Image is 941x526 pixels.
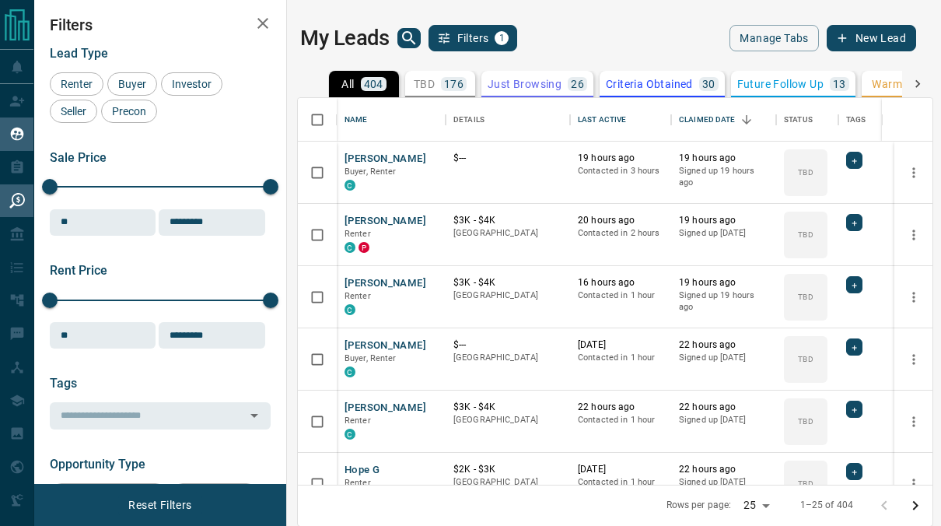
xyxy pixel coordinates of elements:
[345,304,355,315] div: condos.ca
[578,214,663,227] p: 20 hours ago
[496,33,507,44] span: 1
[50,72,103,96] div: Renter
[345,478,371,488] span: Renter
[453,276,562,289] p: $3K - $4K
[852,153,857,168] span: +
[679,214,768,227] p: 19 hours ago
[453,98,484,142] div: Details
[50,16,271,34] h2: Filters
[578,476,663,489] p: Contacted in 1 hour
[846,152,862,169] div: +
[833,79,846,89] p: 13
[453,401,562,414] p: $3K - $4K
[453,289,562,302] p: [GEOGRAPHIC_DATA]
[578,414,663,426] p: Contacted in 1 hour
[852,215,857,230] span: +
[736,109,757,131] button: Sort
[101,100,157,123] div: Precon
[453,152,562,165] p: $---
[846,401,862,418] div: +
[902,348,925,371] button: more
[453,214,562,227] p: $3K - $4K
[679,352,768,364] p: Signed up [DATE]
[666,499,732,512] p: Rows per page:
[902,472,925,496] button: more
[118,492,201,518] button: Reset Filters
[679,414,768,426] p: Signed up [DATE]
[113,78,152,90] span: Buyer
[345,353,397,363] span: Buyer, Renter
[414,79,435,89] p: TBD
[798,478,813,489] p: TBD
[902,161,925,184] button: more
[444,79,464,89] p: 176
[300,26,390,51] h1: My Leads
[852,402,857,417] span: +
[846,338,862,356] div: +
[345,98,368,142] div: Name
[679,276,768,289] p: 19 hours ago
[578,352,663,364] p: Contacted in 1 hour
[345,167,397,177] span: Buyer, Renter
[827,25,916,51] button: New Lead
[679,152,768,165] p: 19 hours ago
[570,98,671,142] div: Last Active
[679,289,768,314] p: Signed up 19 hours ago
[243,405,265,426] button: Open
[50,100,97,123] div: Seller
[50,150,107,165] span: Sale Price
[846,276,862,293] div: +
[846,98,866,142] div: Tags
[345,229,371,239] span: Renter
[798,416,813,427] p: TBD
[55,105,92,117] span: Seller
[50,457,145,472] span: Opportunity Type
[776,98,838,142] div: Status
[729,25,818,51] button: Manage Tabs
[345,180,355,191] div: condos.ca
[345,152,426,167] button: [PERSON_NAME]
[798,167,813,178] p: TBD
[345,338,426,353] button: [PERSON_NAME]
[345,429,355,440] div: condos.ca
[488,79,561,89] p: Just Browsing
[453,463,562,476] p: $2K - $3K
[900,490,931,521] button: Go to next page
[345,276,426,291] button: [PERSON_NAME]
[679,463,768,476] p: 22 hours ago
[578,165,663,177] p: Contacted in 3 hours
[902,410,925,433] button: more
[852,339,857,355] span: +
[679,338,768,352] p: 22 hours ago
[846,214,862,231] div: +
[446,98,570,142] div: Details
[872,79,902,89] p: Warm
[50,376,77,391] span: Tags
[107,105,152,117] span: Precon
[671,98,776,142] div: Claimed Date
[798,353,813,365] p: TBD
[341,79,354,89] p: All
[784,98,813,142] div: Status
[345,416,371,426] span: Renter
[679,401,768,414] p: 22 hours ago
[345,463,380,478] button: Hope G
[578,401,663,414] p: 22 hours ago
[345,366,355,377] div: condos.ca
[397,28,421,48] button: search button
[679,165,768,189] p: Signed up 19 hours ago
[50,46,108,61] span: Lead Type
[50,263,107,278] span: Rent Price
[337,98,446,142] div: Name
[578,338,663,352] p: [DATE]
[453,352,562,364] p: [GEOGRAPHIC_DATA]
[578,152,663,165] p: 19 hours ago
[702,79,715,89] p: 30
[679,98,736,142] div: Claimed Date
[364,79,383,89] p: 404
[578,98,626,142] div: Last Active
[453,338,562,352] p: $---
[679,476,768,489] p: Signed up [DATE]
[679,227,768,240] p: Signed up [DATE]
[852,464,857,479] span: +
